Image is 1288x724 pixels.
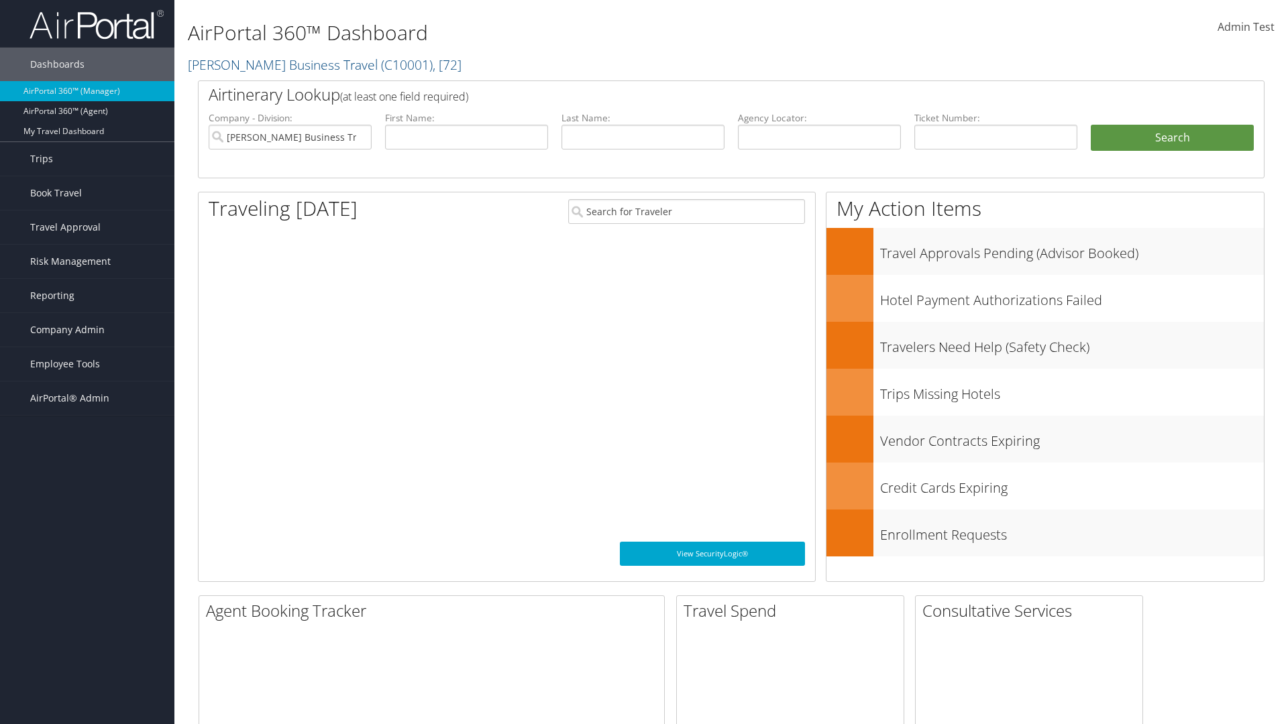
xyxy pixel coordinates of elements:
span: Travel Approval [30,210,101,244]
h3: Credit Cards Expiring [880,472,1264,497]
label: Ticket Number: [914,111,1077,125]
h3: Travel Approvals Pending (Advisor Booked) [880,237,1264,263]
a: Enrollment Requests [826,509,1264,556]
h3: Hotel Payment Authorizations Failed [880,284,1264,310]
a: [PERSON_NAME] Business Travel [188,56,462,74]
input: Search for Traveler [568,199,805,224]
button: Search [1091,125,1254,152]
label: Company - Division: [209,111,372,125]
h3: Travelers Need Help (Safety Check) [880,331,1264,357]
h2: Travel Spend [684,599,904,622]
span: Company Admin [30,313,105,347]
label: Agency Locator: [738,111,901,125]
span: Trips [30,142,53,176]
a: View SecurityLogic® [620,542,805,566]
a: Trips Missing Hotels [826,369,1264,416]
label: First Name: [385,111,548,125]
h3: Vendor Contracts Expiring [880,425,1264,450]
span: Book Travel [30,176,82,210]
a: Travelers Need Help (Safety Check) [826,322,1264,369]
h2: Airtinerary Lookup [209,83,1165,106]
h3: Trips Missing Hotels [880,378,1264,404]
label: Last Name: [561,111,724,125]
h2: Agent Booking Tracker [206,599,664,622]
a: Hotel Payment Authorizations Failed [826,275,1264,322]
span: Dashboards [30,48,85,81]
span: AirPortal® Admin [30,381,109,415]
span: Admin Test [1218,19,1275,34]
h1: My Action Items [826,194,1264,223]
span: , [ 72 ] [433,56,462,74]
a: Admin Test [1218,7,1275,48]
span: Employee Tools [30,347,100,381]
span: (at least one field required) [340,89,468,104]
span: ( C10001 ) [381,56,433,74]
span: Risk Management [30,245,111,278]
h1: AirPortal 360™ Dashboard [188,19,912,47]
span: Reporting [30,279,74,312]
img: airportal-logo.png [30,9,164,40]
a: Travel Approvals Pending (Advisor Booked) [826,228,1264,275]
h1: Traveling [DATE] [209,194,358,223]
a: Credit Cards Expiring [826,463,1264,509]
h2: Consultative Services [922,599,1142,622]
a: Vendor Contracts Expiring [826,416,1264,463]
h3: Enrollment Requests [880,519,1264,544]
